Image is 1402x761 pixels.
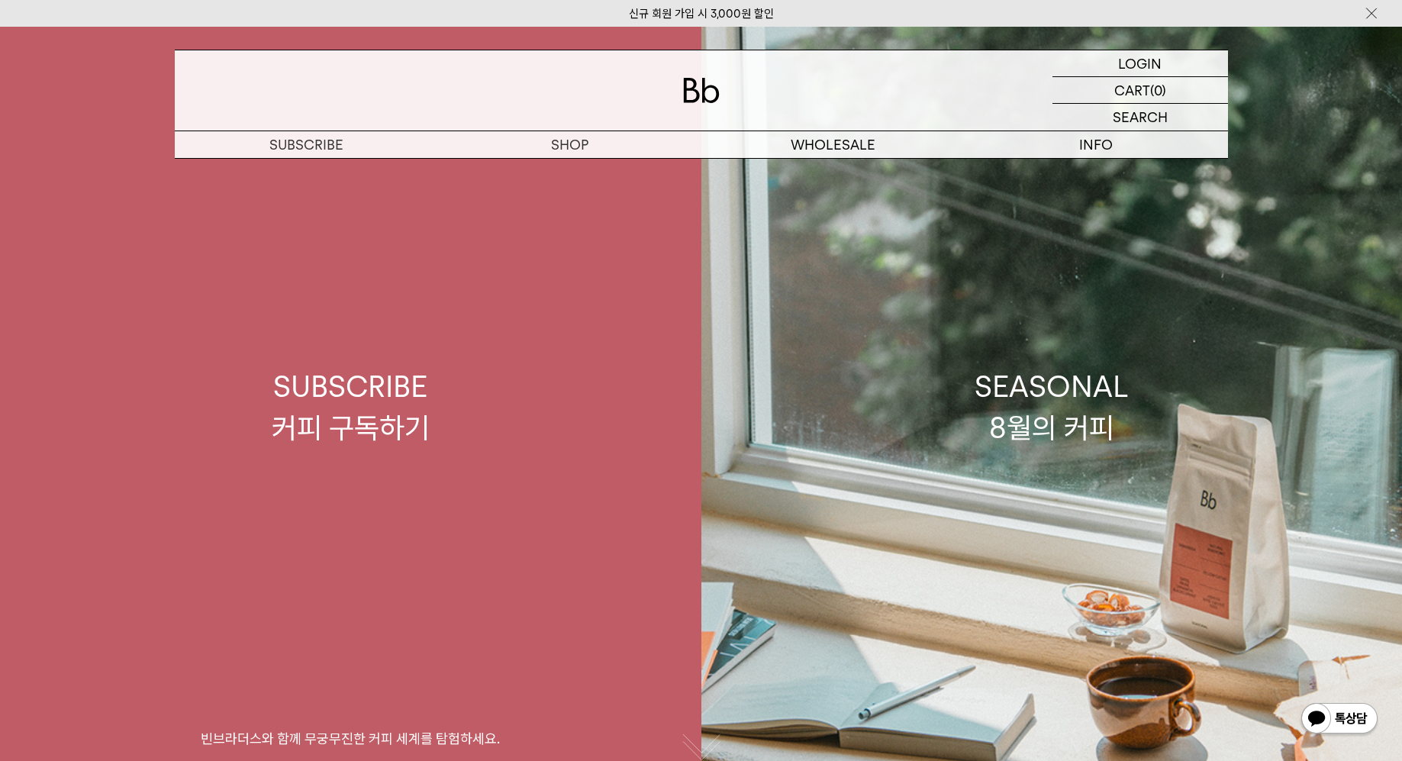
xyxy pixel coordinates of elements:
[629,7,774,21] a: 신규 회원 가입 시 3,000원 할인
[1052,77,1228,104] a: CART (0)
[701,131,965,158] p: WHOLESALE
[438,131,701,158] a: SHOP
[1118,50,1162,76] p: LOGIN
[272,366,430,447] div: SUBSCRIBE 커피 구독하기
[1052,50,1228,77] a: LOGIN
[975,366,1129,447] div: SEASONAL 8월의 커피
[1114,77,1150,103] p: CART
[175,131,438,158] a: SUBSCRIBE
[1150,77,1166,103] p: (0)
[965,131,1228,158] p: INFO
[683,78,720,103] img: 로고
[1300,701,1379,738] img: 카카오톡 채널 1:1 채팅 버튼
[1113,104,1168,131] p: SEARCH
